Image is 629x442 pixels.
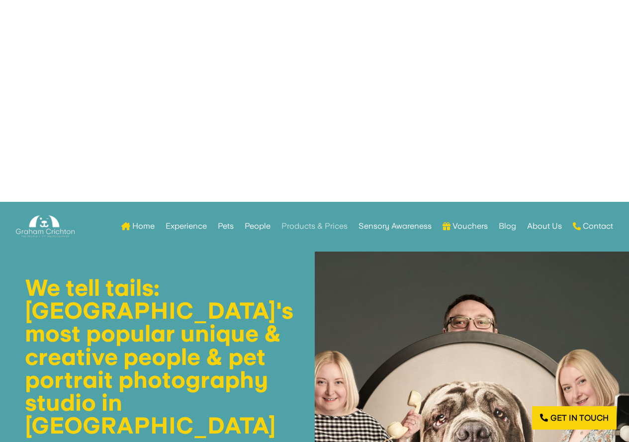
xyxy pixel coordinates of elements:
a: Vouchers [443,207,488,246]
a: About Us [527,207,562,246]
img: Graham Crichton Photography Logo - Graham Crichton - Belfast Family & Pet Photography Studio [16,213,75,240]
a: Home [121,207,155,246]
a: People [245,207,270,246]
a: Blog [499,207,516,246]
a: Experience [166,207,207,246]
a: Sensory Awareness [359,207,432,246]
h1: We tell tails: [GEOGRAPHIC_DATA]'s most popular unique & creative people & pet portrait photograp... [25,276,290,442]
a: Products & Prices [281,207,348,246]
a: Get in touch [532,406,617,430]
a: Pets [218,207,234,246]
a: Contact [573,207,613,246]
